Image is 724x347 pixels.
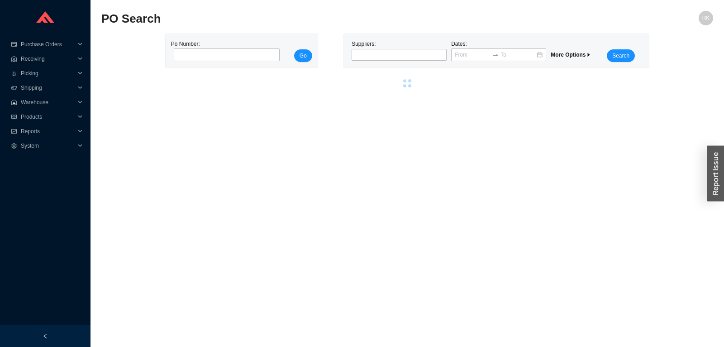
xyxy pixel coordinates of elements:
[11,42,17,47] span: credit-card
[21,110,75,124] span: Products
[607,49,635,62] button: Search
[21,66,75,81] span: Picking
[551,52,591,58] span: More Options
[101,11,560,27] h2: PO Search
[586,52,591,58] span: caret-right
[349,39,449,62] div: Suppliers:
[21,37,75,52] span: Purchase Orders
[171,39,277,62] div: Po Number:
[492,52,499,58] span: swap-right
[11,129,17,134] span: fund
[11,114,17,120] span: read
[612,51,629,60] span: Search
[11,143,17,149] span: setting
[21,95,75,110] span: Warehouse
[449,39,548,62] div: Dates:
[294,49,312,62] button: Go
[300,51,307,60] span: Go
[21,52,75,66] span: Receiving
[702,11,710,25] span: RK
[500,50,536,59] input: To
[43,333,48,339] span: left
[21,124,75,139] span: Reports
[21,81,75,95] span: Shipping
[492,52,499,58] span: to
[21,139,75,153] span: System
[455,50,491,59] input: From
